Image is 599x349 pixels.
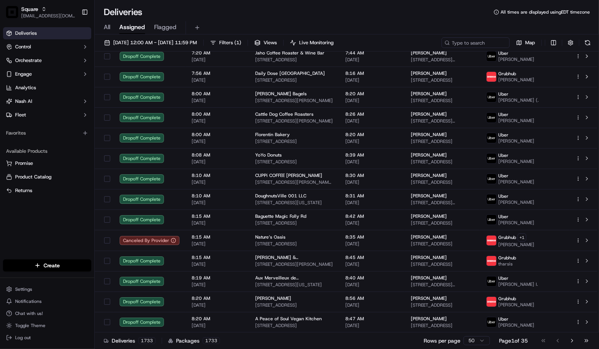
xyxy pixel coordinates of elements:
span: Knowledge Base [15,110,58,117]
span: [STREET_ADDRESS] [255,57,333,63]
span: [PERSON_NAME] [411,295,447,301]
div: Available Products [3,145,91,157]
h1: Deliveries [104,6,142,18]
img: 5e692f75ce7d37001a5d71f1 [487,72,496,82]
span: [DATE] [345,282,399,288]
span: ( 1 ) [234,39,241,46]
button: Create [3,259,91,271]
span: [DATE] [192,323,243,329]
span: [PERSON_NAME] [411,172,447,178]
span: 7:44 AM [345,50,399,56]
span: 8:15 AM [192,234,243,240]
span: [STREET_ADDRESS] [411,179,474,185]
span: 8:16 AM [345,70,399,76]
span: Uber [498,50,509,56]
span: Log out [15,335,31,341]
img: uber-new-logo.jpeg [487,215,496,225]
div: 📗 [8,110,14,116]
span: Deliveries [15,30,37,37]
span: 8:15 AM [192,213,243,219]
span: 7:20 AM [192,50,243,56]
span: [PERSON_NAME] & [PERSON_NAME]'s @ Flourhouse [255,254,333,261]
span: [PERSON_NAME] [411,254,447,261]
button: Square [21,5,38,13]
span: [STREET_ADDRESS] [411,323,474,329]
img: Nash [8,8,23,23]
img: uber-new-logo.jpeg [487,51,496,61]
a: 📗Knowledge Base [5,107,61,120]
span: [PERSON_NAME] [411,193,447,199]
span: [PERSON_NAME] [498,322,534,328]
button: Map [513,37,538,48]
span: Settings [15,286,32,292]
span: [DATE] [345,323,399,329]
button: Product Catalog [3,171,91,183]
span: [PERSON_NAME] [411,91,447,97]
div: We're available if you need us! [26,80,96,86]
span: Grubhub [498,296,516,302]
span: Grubhub [498,255,516,261]
div: 1733 [203,337,220,344]
span: [STREET_ADDRESS][PERSON_NAME] [411,200,474,206]
span: [DATE] [345,77,399,83]
img: 5e692f75ce7d37001a5d71f1 [487,256,496,266]
span: API Documentation [72,110,122,117]
a: Deliveries [3,27,91,39]
a: Powered byPylon [53,128,92,134]
span: [PERSON_NAME] [498,138,534,144]
span: [DATE] [192,57,243,63]
span: 8:19 AM [192,275,243,281]
span: Daily Dose [GEOGRAPHIC_DATA] [255,70,325,76]
span: 8:00 AM [192,91,243,97]
img: 5e692f75ce7d37001a5d71f1 [487,236,496,245]
button: Notifications [3,296,91,307]
span: Nature’s Oasis [255,234,285,240]
span: Uber [498,275,509,281]
div: Deliveries [104,337,156,344]
span: [STREET_ADDRESS][PERSON_NAME] [411,118,474,124]
img: uber-new-logo.jpeg [487,194,496,204]
button: Views [251,37,280,48]
span: Flagged [154,23,176,32]
span: [STREET_ADDRESS] [255,302,333,308]
span: [PERSON_NAME] [498,77,534,83]
span: [PERSON_NAME] [411,132,447,138]
span: Nash AI [15,98,32,105]
span: [DATE] [345,261,399,267]
span: 8:45 AM [345,254,399,261]
img: uber-new-logo.jpeg [487,154,496,163]
span: [DATE] [192,282,243,288]
span: 8:15 AM [192,254,243,261]
div: Packages [168,337,220,344]
span: [STREET_ADDRESS][PERSON_NAME] [255,98,333,104]
input: Got a question? Start typing here... [20,49,136,57]
span: [DATE] [345,179,399,185]
span: tharsis [498,261,516,267]
span: 7:56 AM [192,70,243,76]
button: [EMAIL_ADDRESS][DOMAIN_NAME] [21,13,75,19]
button: SquareSquare[EMAIL_ADDRESS][DOMAIN_NAME] [3,3,78,21]
span: [PERSON_NAME] [411,111,447,117]
span: [STREET_ADDRESS][PERSON_NAME][PERSON_NAME] [255,179,333,185]
span: [DATE] [345,200,399,206]
span: CUPPi COFFEE [PERSON_NAME] [255,172,322,178]
span: [STREET_ADDRESS] [255,220,333,226]
div: Canceled By Provider [120,236,179,245]
span: 8:56 AM [345,295,399,301]
span: Chat with us! [15,310,43,316]
span: [STREET_ADDRESS][US_STATE] [255,282,333,288]
span: [PERSON_NAME] [255,295,291,301]
span: 8:00 AM [192,111,243,117]
button: Returns [3,185,91,197]
button: Start new chat [129,74,138,84]
button: Orchestrate [3,54,91,67]
span: [STREET_ADDRESS] [411,77,474,83]
a: 💻API Documentation [61,107,125,120]
span: Uber [498,316,509,322]
a: Product Catalog [6,174,88,180]
span: [PERSON_NAME] [411,152,447,158]
span: [DATE] [192,261,243,267]
span: Toggle Theme [15,323,45,329]
span: [DATE] [192,98,243,104]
